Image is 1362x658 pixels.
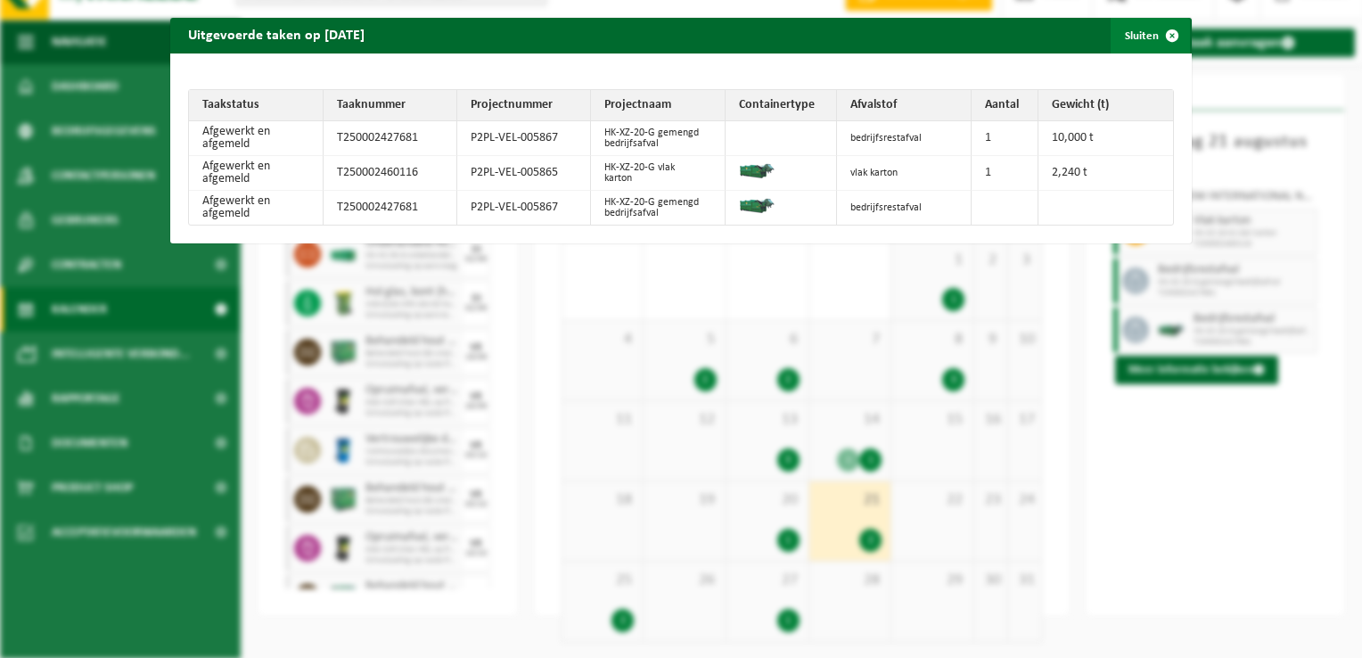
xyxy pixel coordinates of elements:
td: vlak karton [837,156,972,191]
td: Afgewerkt en afgemeld [189,191,324,225]
h2: Uitgevoerde taken op [DATE] [170,18,382,52]
th: Afvalstof [837,90,972,121]
td: P2PL-VEL-005865 [457,156,591,191]
td: P2PL-VEL-005867 [457,191,591,225]
td: 1 [972,156,1038,191]
th: Aantal [972,90,1038,121]
img: HK-XZ-20-GN-01 [739,197,775,215]
td: bedrijfsrestafval [837,191,972,225]
th: Projectnaam [591,90,726,121]
td: HK-XZ-20-G gemengd bedrijfsafval [591,121,726,156]
button: Sluiten [1111,18,1190,53]
td: T250002460116 [324,156,457,191]
th: Taaknummer [324,90,457,121]
td: Afgewerkt en afgemeld [189,121,324,156]
td: HK-XZ-20-G gemengd bedrijfsafval [591,191,726,225]
td: 2,240 t [1038,156,1173,191]
td: bedrijfsrestafval [837,121,972,156]
th: Gewicht (t) [1038,90,1173,121]
img: HK-XZ-20-GN-01 [739,162,775,180]
td: Afgewerkt en afgemeld [189,156,324,191]
td: T250002427681 [324,191,457,225]
td: 1 [972,121,1038,156]
td: 10,000 t [1038,121,1173,156]
th: Containertype [726,90,837,121]
td: T250002427681 [324,121,457,156]
td: P2PL-VEL-005867 [457,121,591,156]
th: Projectnummer [457,90,591,121]
td: HK-XZ-20-G vlak karton [591,156,726,191]
th: Taakstatus [189,90,324,121]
